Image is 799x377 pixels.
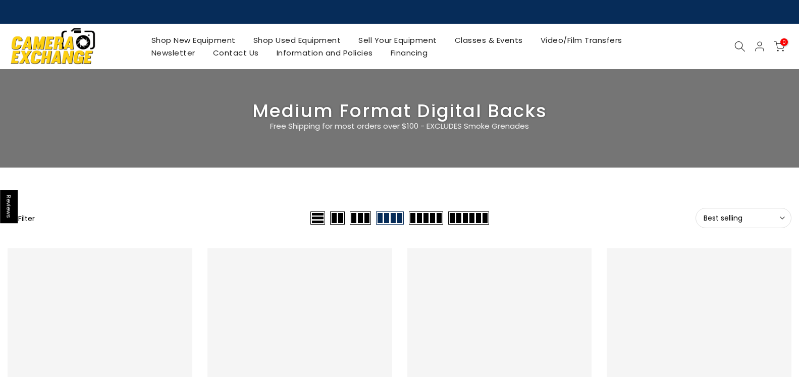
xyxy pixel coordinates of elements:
span: Best selling [704,213,783,223]
a: Shop New Equipment [142,34,244,46]
a: Classes & Events [446,34,531,46]
a: Sell Your Equipment [350,34,446,46]
a: Financing [382,46,437,59]
a: Contact Us [204,46,268,59]
span: 0 [780,38,788,46]
button: Show filters [8,213,35,223]
p: Free Shipping for most orders over $100 - EXCLUDES Smoke Grenades [210,120,589,132]
button: Best selling [696,208,791,228]
a: 0 [774,41,785,52]
h3: Medium Format Digital Backs [8,104,791,118]
a: Information and Policies [268,46,382,59]
a: Video/Film Transfers [531,34,631,46]
a: Newsletter [142,46,204,59]
a: Shop Used Equipment [244,34,350,46]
